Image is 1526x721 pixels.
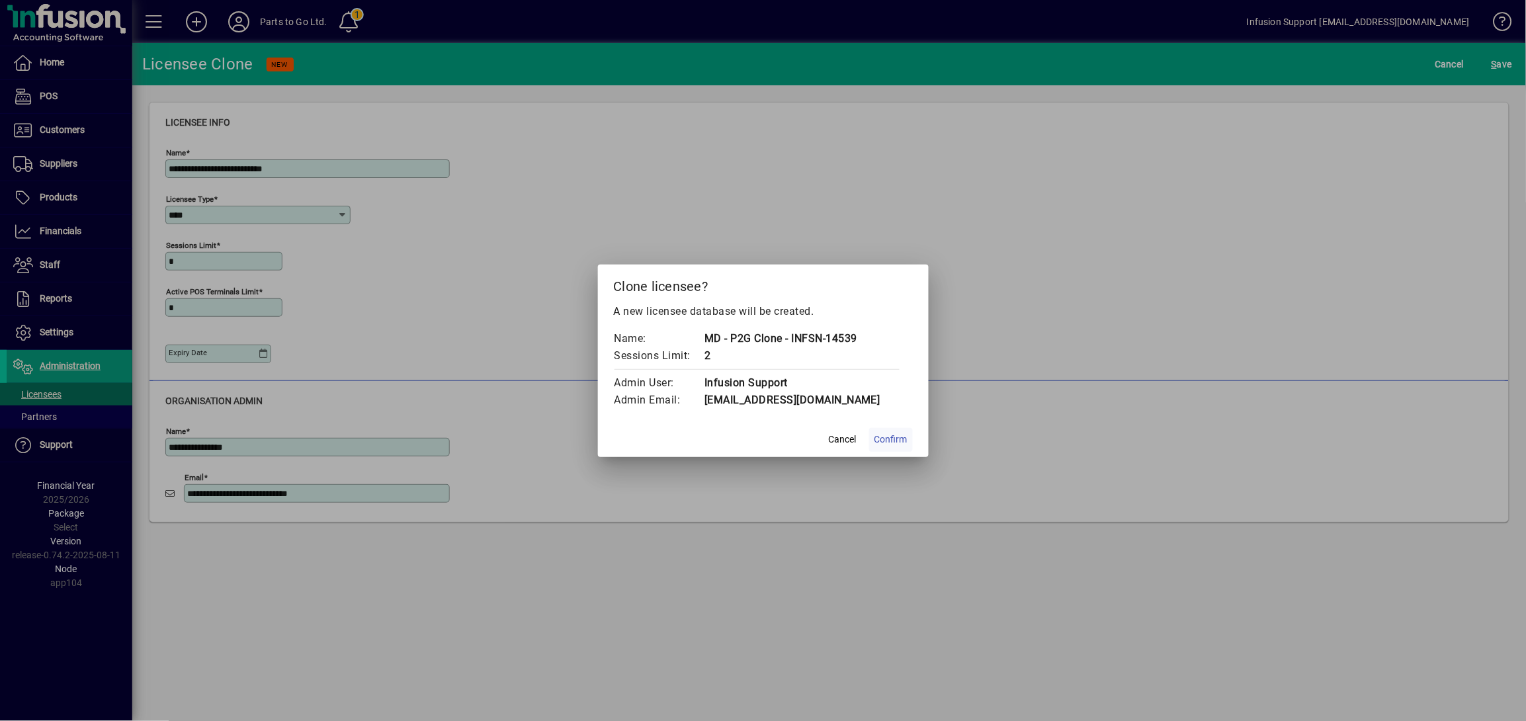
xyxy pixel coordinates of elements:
h2: Clone licensee? [598,265,929,303]
td: Infusion Support [704,374,913,392]
span: Confirm [874,433,908,446]
td: Name: [614,330,704,347]
td: Admin User: [614,374,704,392]
span: Cancel [829,433,857,446]
td: MD - P2G Clone - INFSN-14539 [704,330,913,347]
td: Sessions Limit: [614,347,704,364]
td: [EMAIL_ADDRESS][DOMAIN_NAME] [704,392,913,409]
p: A new licensee database will be created. [614,304,913,319]
button: Confirm [869,428,913,452]
span: 2 [704,349,711,362]
td: Admin Email: [614,392,704,409]
button: Cancel [822,428,864,452]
